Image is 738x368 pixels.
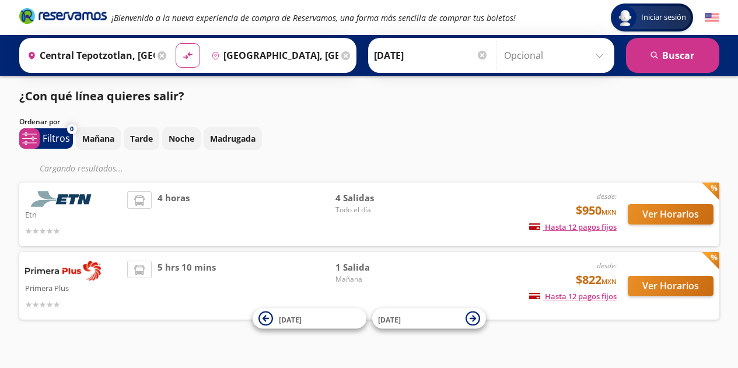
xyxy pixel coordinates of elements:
[335,261,417,274] span: 1 Salida
[597,261,617,271] em: desde:
[378,314,401,324] span: [DATE]
[626,38,719,73] button: Buscar
[253,309,366,329] button: [DATE]
[204,127,262,150] button: Madrugada
[40,163,123,174] em: Cargando resultados ...
[19,7,107,28] a: Brand Logo
[25,261,101,281] img: Primera Plus
[76,127,121,150] button: Mañana
[169,132,194,145] p: Noche
[130,132,153,145] p: Tarde
[628,276,713,296] button: Ver Horarios
[335,274,417,285] span: Mañana
[601,208,617,216] small: MXN
[636,12,691,23] span: Iniciar sesión
[19,87,184,105] p: ¿Con qué línea quieres salir?
[25,207,122,221] p: Etn
[158,191,190,237] span: 4 horas
[124,127,159,150] button: Tarde
[576,271,617,289] span: $822
[162,127,201,150] button: Noche
[529,291,617,302] span: Hasta 12 pagos fijos
[207,41,338,70] input: Buscar Destino
[23,41,155,70] input: Buscar Origen
[576,202,617,219] span: $950
[279,314,302,324] span: [DATE]
[158,261,216,311] span: 5 hrs 10 mins
[335,191,417,205] span: 4 Salidas
[19,117,60,127] p: Ordenar por
[111,12,516,23] em: ¡Bienvenido a la nueva experiencia de compra de Reservamos, una forma más sencilla de comprar tus...
[597,191,617,201] em: desde:
[82,132,114,145] p: Mañana
[70,124,74,134] span: 0
[372,309,486,329] button: [DATE]
[601,277,617,286] small: MXN
[210,132,256,145] p: Madrugada
[504,41,608,70] input: Opcional
[43,131,70,145] p: Filtros
[25,191,101,207] img: Etn
[19,128,73,149] button: 0Filtros
[705,10,719,25] button: English
[25,281,122,295] p: Primera Plus
[335,205,417,215] span: Todo el día
[628,204,713,225] button: Ver Horarios
[19,7,107,24] i: Brand Logo
[374,41,488,70] input: Elegir Fecha
[529,222,617,232] span: Hasta 12 pagos fijos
